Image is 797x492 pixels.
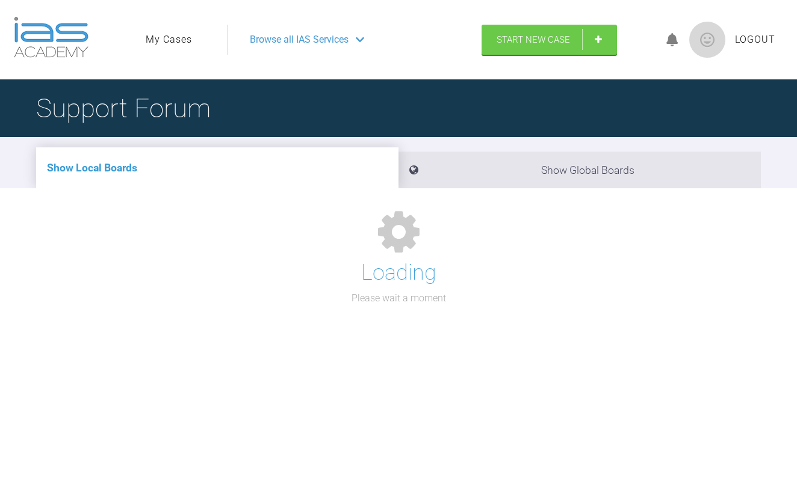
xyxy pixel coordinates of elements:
[689,22,725,58] img: profile.png
[36,87,211,129] h1: Support Forum
[14,17,88,58] img: logo-light.3e3ef733.png
[497,34,570,45] span: Start New Case
[398,152,761,188] li: Show Global Boards
[361,256,436,291] h1: Loading
[482,25,617,55] a: Start New Case
[352,291,446,306] p: Please wait a moment
[250,32,349,48] span: Browse all IAS Services
[36,147,398,188] li: Show Local Boards
[146,32,192,48] a: My Cases
[735,32,775,48] a: Logout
